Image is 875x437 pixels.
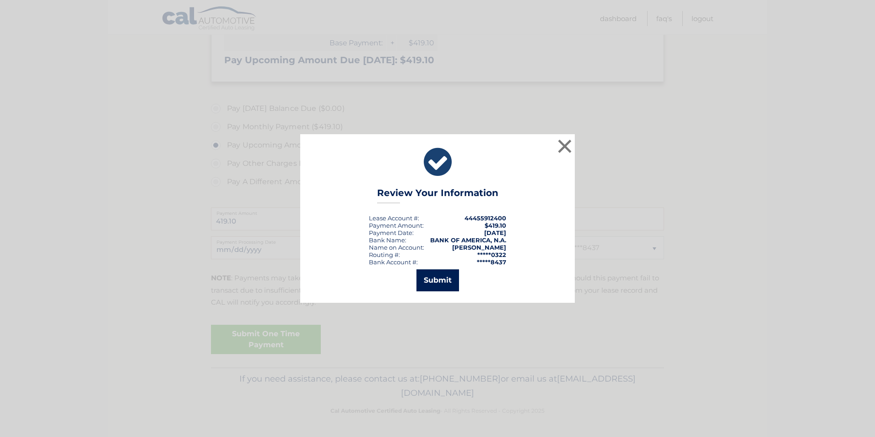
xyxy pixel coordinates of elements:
button: Submit [416,269,459,291]
span: Payment Date [369,229,412,236]
div: Bank Name: [369,236,406,244]
span: $419.10 [485,222,506,229]
strong: 44455912400 [465,214,506,222]
div: Bank Account #: [369,258,418,266]
span: [DATE] [484,229,506,236]
button: × [556,137,574,155]
strong: [PERSON_NAME] [452,244,506,251]
div: Routing #: [369,251,400,258]
h3: Review Your Information [377,187,498,203]
div: Payment Amount: [369,222,424,229]
div: Name on Account: [369,244,424,251]
strong: BANK OF AMERICA, N.A. [430,236,506,244]
div: Lease Account #: [369,214,419,222]
div: : [369,229,414,236]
